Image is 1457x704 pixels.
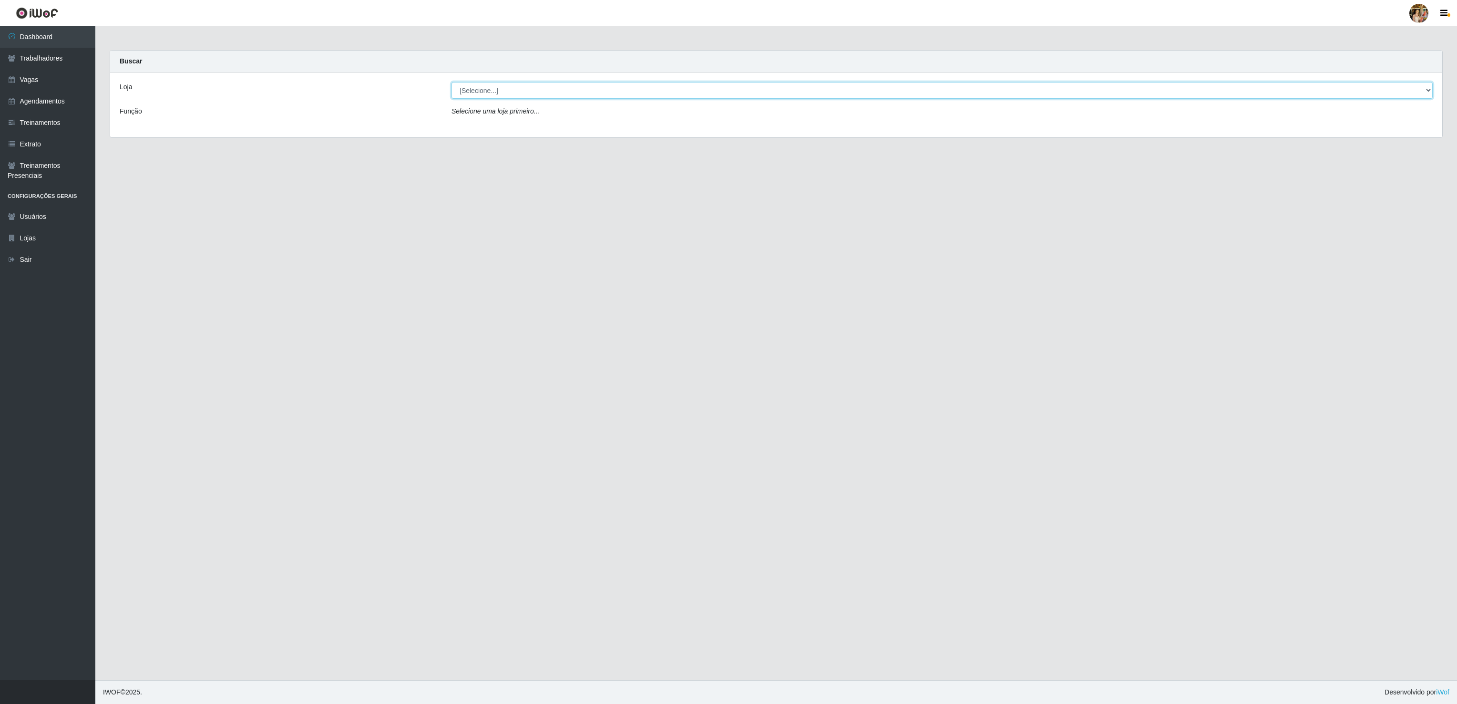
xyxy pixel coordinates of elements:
span: IWOF [103,688,121,696]
span: Desenvolvido por [1385,687,1449,697]
i: Selecione uma loja primeiro... [451,107,539,115]
img: CoreUI Logo [16,7,58,19]
span: © 2025 . [103,687,142,697]
label: Função [120,106,142,116]
label: Loja [120,82,132,92]
a: iWof [1436,688,1449,696]
strong: Buscar [120,57,142,65]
